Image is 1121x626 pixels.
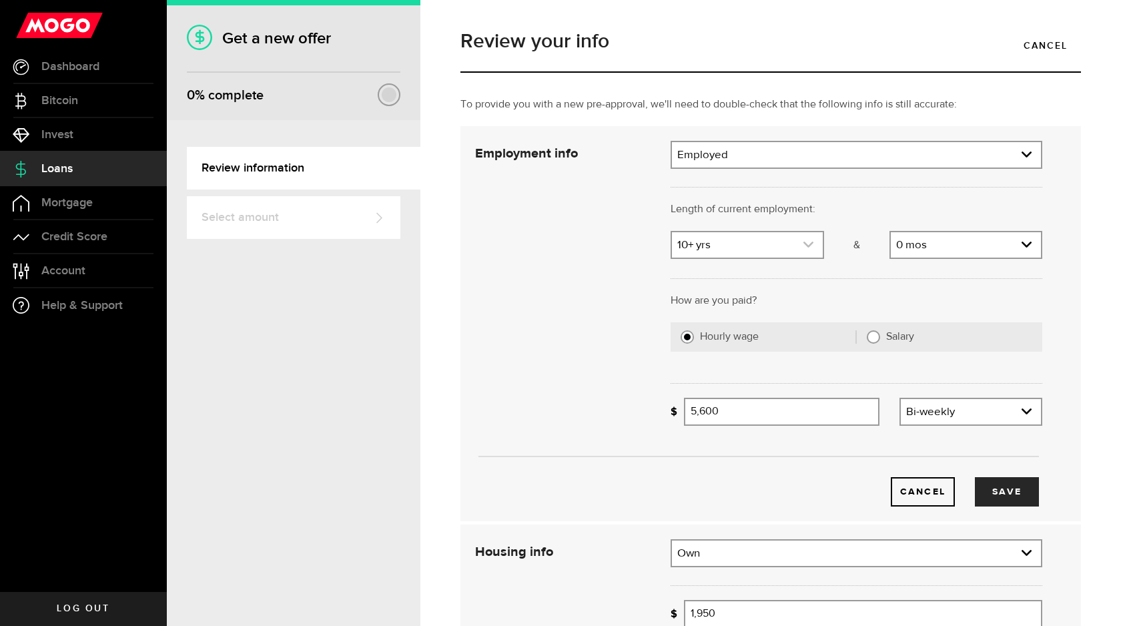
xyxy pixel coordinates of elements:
span: Dashboard [41,61,99,73]
div: % complete [187,83,264,107]
label: Hourly wage [700,330,856,344]
span: Account [41,265,85,277]
p: How are you paid? [671,293,1042,309]
span: 0 [187,87,195,103]
a: expand select [672,232,822,258]
a: Select amount [187,196,400,239]
h1: Get a new offer [187,29,400,48]
a: expand select [891,232,1041,258]
span: Log out [57,604,109,613]
a: expand select [901,399,1041,424]
span: Credit Score [41,231,107,243]
button: Open LiveChat chat widget [11,5,51,45]
label: Salary [886,330,1032,344]
span: Loans [41,163,73,175]
p: & [824,238,889,254]
h1: Review your info [460,31,1081,51]
a: expand select [672,541,1041,566]
button: Save [975,477,1039,507]
p: Length of current employment: [671,202,1042,218]
p: To provide you with a new pre-approval, we'll need to double-check that the following info is sti... [460,97,1081,113]
a: Cancel [1010,31,1081,59]
a: expand select [672,142,1041,168]
span: Bitcoin [41,95,78,107]
button: Cancel [891,477,955,507]
input: Salary [867,330,880,344]
span: Help & Support [41,300,123,312]
a: Review information [187,147,420,190]
span: Invest [41,129,73,141]
span: Mortgage [41,197,93,209]
strong: Housing info [475,545,553,559]
strong: Employment info [475,147,578,160]
input: Hourly wage [681,330,694,344]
